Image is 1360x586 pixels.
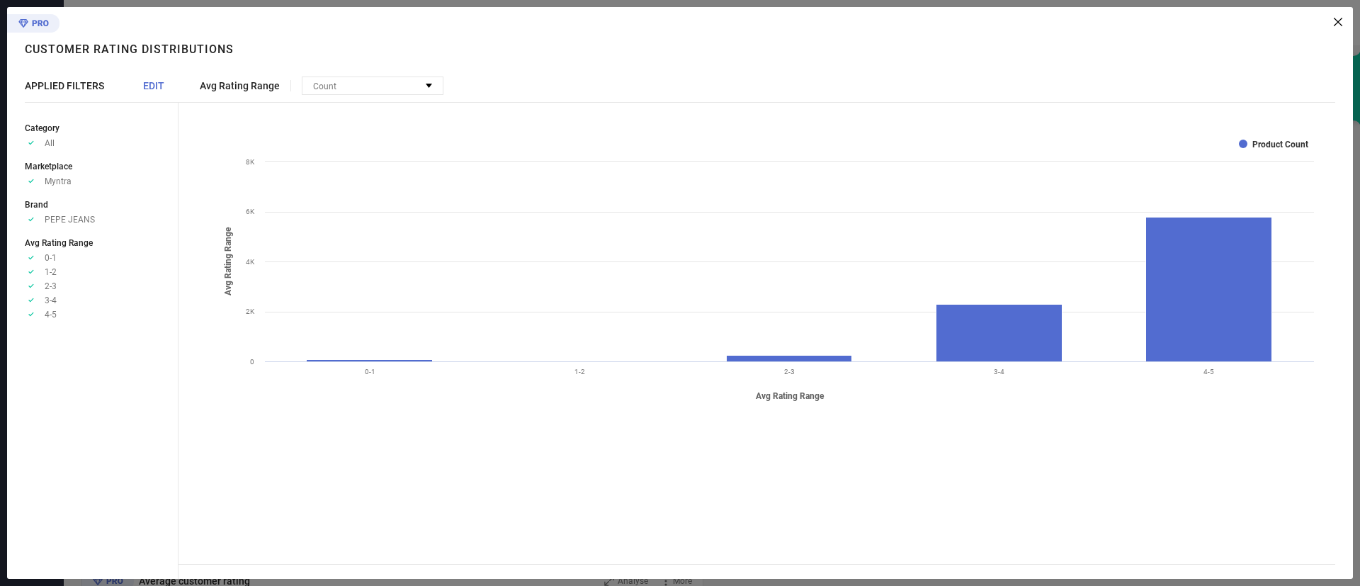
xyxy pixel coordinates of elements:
[313,81,336,91] span: Count
[223,227,233,295] tspan: Avg Rating Range
[25,80,104,91] span: APPLIED FILTERS
[45,267,57,277] span: 1-2
[25,43,234,56] h1: Customer rating distributions
[45,295,57,305] span: 3-4
[45,215,95,225] span: PEPE JEANS
[365,368,375,376] text: 0-1
[1252,140,1308,150] text: Product Count
[25,238,93,248] span: Avg Rating Range
[784,368,795,376] text: 2-3
[246,158,255,166] text: 8K
[25,123,59,133] span: Category
[45,281,57,291] span: 2-3
[7,14,59,35] div: Premium
[25,162,72,171] span: Marketplace
[45,253,57,263] span: 0-1
[756,391,824,401] tspan: Avg Rating Range
[246,308,255,315] text: 2K
[45,138,55,148] span: All
[1203,368,1214,376] text: 4-5
[143,80,164,91] span: EDIT
[250,358,254,366] text: 0
[574,368,585,376] text: 1-2
[994,368,1004,376] text: 3-4
[246,258,255,266] text: 4K
[25,200,48,210] span: Brand
[45,176,72,186] span: Myntra
[200,80,280,91] span: Avg Rating Range
[45,310,57,320] span: 4-5
[246,208,255,215] text: 6K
